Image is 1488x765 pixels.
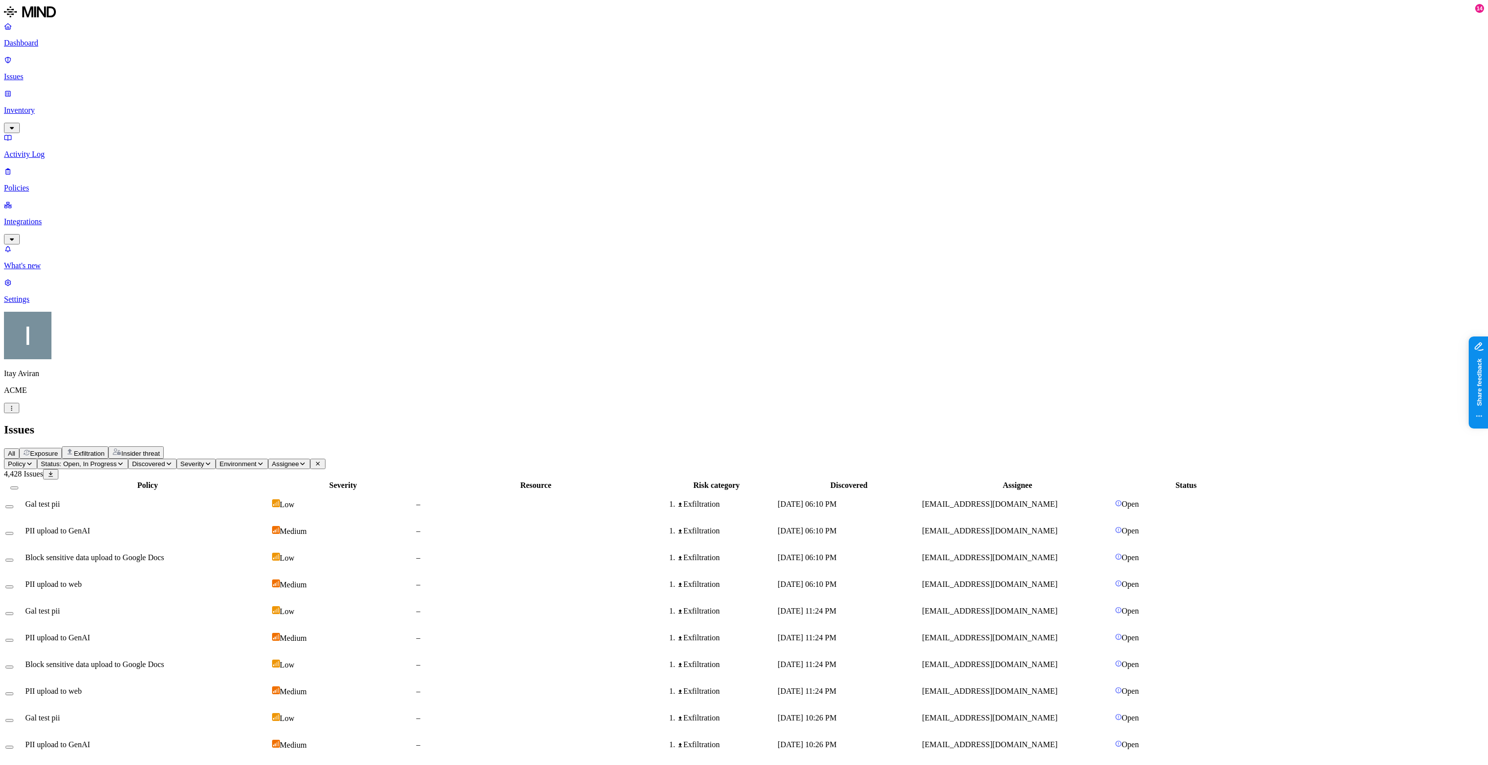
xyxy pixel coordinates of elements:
span: Severity [181,460,204,468]
span: Open [1122,526,1139,535]
div: Exfiltration [677,607,776,616]
div: Exfiltration [677,687,776,696]
img: status-open.svg [1115,500,1122,507]
img: severity-low.svg [272,499,280,507]
img: status-open.svg [1115,714,1122,720]
div: Exfiltration [677,714,776,722]
img: status-open.svg [1115,526,1122,533]
p: ACME [4,386,1484,395]
span: – [417,607,420,615]
span: – [417,526,420,535]
div: Assignee [922,481,1113,490]
div: Resource [417,481,655,490]
img: severity-low.svg [272,713,280,721]
img: status-open.svg [1115,607,1122,614]
span: – [417,660,420,669]
span: [EMAIL_ADDRESS][DOMAIN_NAME] [922,740,1058,749]
span: PII upload to web [25,687,82,695]
span: Low [280,500,294,509]
span: [EMAIL_ADDRESS][DOMAIN_NAME] [922,687,1058,695]
p: Inventory [4,106,1484,115]
button: Select row [5,585,13,588]
span: Status: Open, In Progress [41,460,117,468]
span: Assignee [272,460,299,468]
button: Select row [5,505,13,508]
span: – [417,633,420,642]
img: status-open.svg [1115,740,1122,747]
img: Itay Aviran [4,312,51,359]
span: Policy [8,460,26,468]
span: [EMAIL_ADDRESS][DOMAIN_NAME] [922,553,1058,562]
div: Exfiltration [677,633,776,642]
button: Select row [5,666,13,669]
a: Inventory [4,89,1484,132]
h2: Issues [4,423,1484,436]
span: Medium [280,527,307,535]
a: Activity Log [4,133,1484,159]
span: – [417,687,420,695]
p: Policies [4,184,1484,192]
span: Block sensitive data upload to Google Docs [25,660,164,669]
button: Select row [5,639,13,642]
div: Severity [272,481,415,490]
span: – [417,553,420,562]
span: [DATE] 11:24 PM [778,660,837,669]
button: Select all [10,486,18,489]
span: – [417,500,420,508]
span: Medium [280,634,307,642]
span: Insider threat [121,450,160,457]
span: Open [1122,633,1139,642]
span: Open [1122,500,1139,508]
span: Open [1122,687,1139,695]
img: status-open.svg [1115,660,1122,667]
div: 14 [1475,4,1484,13]
span: PII upload to GenAI [25,633,90,642]
div: Exfiltration [677,553,776,562]
span: Open [1122,714,1139,722]
span: All [8,450,15,457]
span: [DATE] 11:24 PM [778,633,837,642]
span: Low [280,554,294,562]
p: What's new [4,261,1484,270]
a: Policies [4,167,1484,192]
span: – [417,580,420,588]
span: [EMAIL_ADDRESS][DOMAIN_NAME] [922,580,1058,588]
img: severity-low.svg [272,553,280,561]
span: – [417,740,420,749]
p: Dashboard [4,39,1484,48]
span: [EMAIL_ADDRESS][DOMAIN_NAME] [922,660,1058,669]
span: Discovered [132,460,165,468]
span: [DATE] 06:10 PM [778,580,837,588]
div: Risk category [657,481,776,490]
p: Integrations [4,217,1484,226]
span: PII upload to GenAI [25,526,90,535]
span: [EMAIL_ADDRESS][DOMAIN_NAME] [922,526,1058,535]
a: Integrations [4,200,1484,243]
span: Low [280,607,294,616]
span: Open [1122,607,1139,615]
button: Select row [5,612,13,615]
span: [EMAIL_ADDRESS][DOMAIN_NAME] [922,607,1058,615]
span: PII upload to web [25,580,82,588]
p: Activity Log [4,150,1484,159]
span: Medium [280,580,307,589]
span: Gal test pii [25,607,60,615]
span: Exfiltration [74,450,104,457]
img: status-open.svg [1115,553,1122,560]
span: Medium [280,741,307,749]
div: Status [1115,481,1257,490]
span: [DATE] 10:26 PM [778,714,837,722]
span: – [417,714,420,722]
button: Select row [5,746,13,749]
img: status-open.svg [1115,687,1122,694]
img: severity-medium.svg [272,686,280,694]
img: severity-medium.svg [272,526,280,534]
button: Select row [5,559,13,562]
a: Settings [4,278,1484,304]
img: MIND [4,4,56,20]
img: status-open.svg [1115,633,1122,640]
span: Environment [220,460,257,468]
span: Low [280,714,294,722]
span: [EMAIL_ADDRESS][DOMAIN_NAME] [922,714,1058,722]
